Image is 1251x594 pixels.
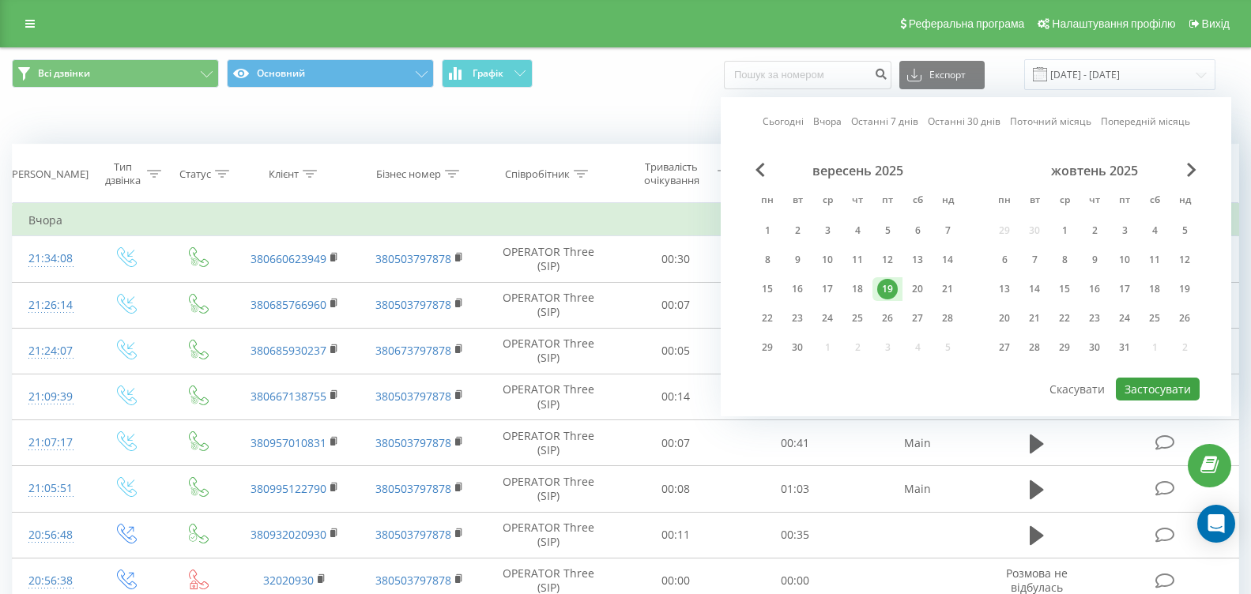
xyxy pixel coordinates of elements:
[1049,277,1080,301] div: ср 15 жовт 2025 р.
[251,481,326,496] a: 380995122790
[787,279,808,299] div: 16
[1170,248,1200,272] div: нд 12 жовт 2025 р.
[989,277,1019,301] div: пн 13 жовт 2025 р.
[993,190,1016,213] abbr: понеділок
[757,279,778,299] div: 15
[752,336,782,359] div: пн 29 вер 2025 р.
[847,279,868,299] div: 18
[757,220,778,241] div: 1
[1170,306,1200,330] div: нд 26 жовт 2025 р.
[269,167,299,181] div: Клієнт
[752,306,782,330] div: пн 22 вер 2025 р.
[1110,277,1140,301] div: пт 17 жовт 2025 р.
[752,219,782,242] div: пн 1 вер 2025 р.
[782,219,812,242] div: вт 2 вер 2025 р.
[28,473,73,504] div: 21:05:51
[847,220,868,241] div: 4
[1049,336,1080,359] div: ср 29 жовт 2025 р.
[752,248,782,272] div: пн 8 вер 2025 р.
[616,466,736,512] td: 00:08
[1140,219,1170,242] div: сб 4 жовт 2025 р.
[782,306,812,330] div: вт 23 вер 2025 р.
[1140,248,1170,272] div: сб 11 жовт 2025 р.
[1114,337,1135,358] div: 31
[736,466,856,512] td: 01:03
[1080,248,1110,272] div: чт 9 жовт 2025 р.
[1174,220,1195,241] div: 5
[907,250,928,270] div: 13
[1114,308,1135,329] div: 24
[847,308,868,329] div: 25
[736,420,856,466] td: 00:41
[817,308,838,329] div: 24
[28,427,73,458] div: 21:07:17
[1019,277,1049,301] div: вт 14 жовт 2025 р.
[179,167,211,181] div: Статус
[251,343,326,358] a: 380685930237
[9,167,89,181] div: [PERSON_NAME]
[906,190,929,213] abbr: субота
[1170,277,1200,301] div: нд 19 жовт 2025 р.
[28,290,73,321] div: 21:26:14
[1080,336,1110,359] div: чт 30 жовт 2025 р.
[817,250,838,270] div: 10
[1197,505,1235,543] div: Open Intercom Messenger
[251,527,326,542] a: 380932020930
[933,219,963,242] div: нд 7 вер 2025 р.
[787,308,808,329] div: 23
[842,306,872,330] div: чт 25 вер 2025 р.
[1053,190,1076,213] abbr: середа
[1054,250,1075,270] div: 8
[375,343,451,358] a: 380673797878
[1110,336,1140,359] div: пт 31 жовт 2025 р.
[1083,190,1106,213] abbr: четвер
[989,248,1019,272] div: пн 6 жовт 2025 р.
[1110,248,1140,272] div: пт 10 жовт 2025 р.
[1187,163,1196,177] span: Next Month
[994,279,1015,299] div: 13
[630,160,714,187] div: Тривалість очікування
[481,466,616,512] td: OPERATOR Three (SIP)
[902,277,933,301] div: сб 20 вер 2025 р.
[1049,306,1080,330] div: ср 22 жовт 2025 р.
[902,248,933,272] div: сб 13 вер 2025 р.
[755,190,779,213] abbr: понеділок
[473,68,503,79] span: Графік
[1114,279,1135,299] div: 17
[907,308,928,329] div: 27
[481,236,616,282] td: OPERATOR Three (SIP)
[28,382,73,412] div: 21:09:39
[1116,378,1200,400] button: Застосувати
[757,308,778,329] div: 22
[994,308,1015,329] div: 20
[877,308,898,329] div: 26
[902,306,933,330] div: сб 27 вер 2025 р.
[872,277,902,301] div: пт 19 вер 2025 р.
[846,190,869,213] abbr: четвер
[1144,220,1165,241] div: 4
[1174,250,1195,270] div: 12
[263,573,314,588] a: 32020930
[376,167,441,181] div: Бізнес номер
[907,279,928,299] div: 20
[752,163,963,179] div: вересень 2025
[481,512,616,558] td: OPERATOR Three (SIP)
[872,306,902,330] div: пт 26 вер 2025 р.
[782,277,812,301] div: вт 16 вер 2025 р.
[375,389,451,404] a: 380503797878
[616,328,736,374] td: 00:05
[757,337,778,358] div: 29
[782,336,812,359] div: вт 30 вер 2025 р.
[481,328,616,374] td: OPERATOR Three (SIP)
[1023,190,1046,213] abbr: вівторок
[1041,378,1113,400] button: Скасувати
[375,251,451,266] a: 380503797878
[1144,308,1165,329] div: 25
[1144,250,1165,270] div: 11
[1110,219,1140,242] div: пт 3 жовт 2025 р.
[877,279,898,299] div: 19
[1054,308,1075,329] div: 22
[994,250,1015,270] div: 6
[816,190,839,213] abbr: середа
[842,219,872,242] div: чт 4 вер 2025 р.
